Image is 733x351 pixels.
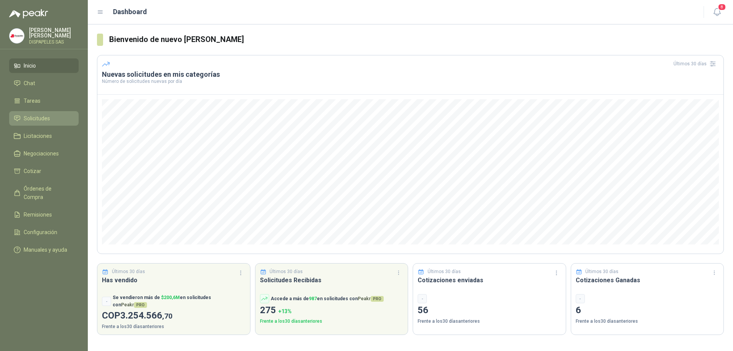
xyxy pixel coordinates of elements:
[109,34,724,45] h3: Bienvenido de nuevo [PERSON_NAME]
[9,129,79,143] a: Licitaciones
[102,70,719,79] h3: Nuevas solicitudes en mis categorías
[102,323,245,330] p: Frente a los 30 días anteriores
[24,246,67,254] span: Manuales y ayuda
[260,303,404,318] p: 275
[309,296,317,301] span: 987
[24,132,52,140] span: Licitaciones
[9,164,79,178] a: Cotizar
[576,318,719,325] p: Frente a los 30 días anteriores
[576,303,719,318] p: 6
[9,94,79,108] a: Tareas
[113,6,147,17] h1: Dashboard
[24,210,52,219] span: Remisiones
[428,268,461,275] p: Últimos 30 días
[718,3,726,11] span: 8
[260,318,404,325] p: Frente a los 30 días anteriores
[271,295,384,302] p: Accede a más de en solicitudes con
[9,9,48,18] img: Logo peakr
[24,184,71,201] span: Órdenes de Compra
[120,310,173,321] span: 3.254.566
[9,243,79,257] a: Manuales y ayuda
[673,58,719,70] div: Últimos 30 días
[9,225,79,239] a: Configuración
[24,61,36,70] span: Inicio
[29,40,79,44] p: DISPAPELES SAS
[112,268,145,275] p: Últimos 30 días
[576,275,719,285] h3: Cotizaciones Ganadas
[102,275,245,285] h3: Has vendido
[371,296,384,302] span: PRO
[24,228,57,236] span: Configuración
[29,27,79,38] p: [PERSON_NAME] [PERSON_NAME]
[9,207,79,222] a: Remisiones
[24,167,41,175] span: Cotizar
[576,294,585,303] div: -
[9,111,79,126] a: Solicitudes
[9,146,79,161] a: Negociaciones
[24,97,40,105] span: Tareas
[9,76,79,91] a: Chat
[9,58,79,73] a: Inicio
[161,295,180,300] span: $ 200,6M
[278,308,292,314] span: + 13 %
[710,5,724,19] button: 8
[24,149,59,158] span: Negociaciones
[102,297,111,306] div: -
[24,79,35,87] span: Chat
[102,79,719,84] p: Número de solicitudes nuevas por día
[358,296,384,301] span: Peakr
[162,312,173,320] span: ,70
[418,303,561,318] p: 56
[134,302,147,308] span: PRO
[418,294,427,303] div: -
[24,114,50,123] span: Solicitudes
[260,275,404,285] h3: Solicitudes Recibidas
[418,275,561,285] h3: Cotizaciones enviadas
[585,268,618,275] p: Últimos 30 días
[9,181,79,204] a: Órdenes de Compra
[418,318,561,325] p: Frente a los 30 días anteriores
[113,294,245,309] p: Se vendieron más de en solicitudes con
[102,309,245,323] p: COP
[270,268,303,275] p: Últimos 30 días
[10,29,24,43] img: Company Logo
[121,302,147,307] span: Peakr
